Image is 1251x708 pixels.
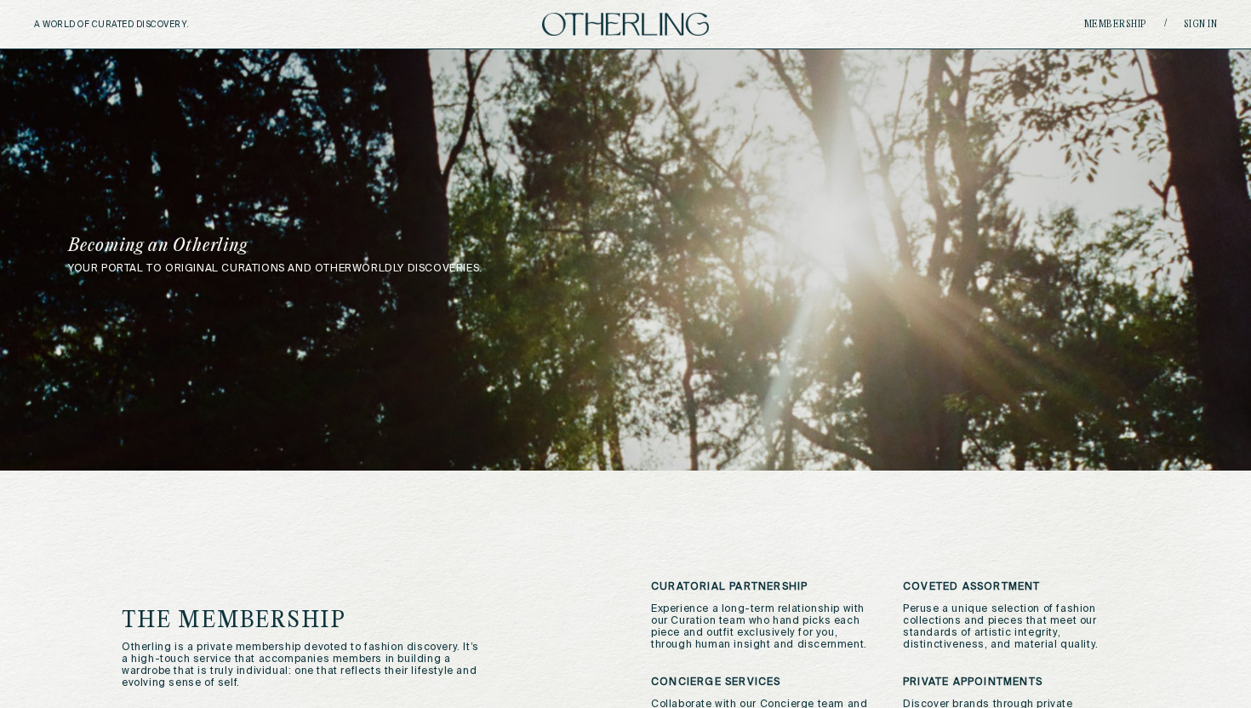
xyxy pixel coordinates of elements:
[68,237,737,254] h1: Becoming an Otherling
[68,263,1183,275] p: your portal to original curations and otherworldly discoveries.
[542,13,709,36] img: logo
[651,581,877,593] h3: Curatorial Partnership
[651,603,877,651] p: Experience a long-term relationship with our Curation team who hand picks each piece and outfit e...
[1184,20,1218,30] a: Sign in
[903,603,1129,651] p: Peruse a unique selection of fashion collections and pieces that meet our standards of artistic i...
[122,642,480,689] p: Otherling is a private membership devoted to fashion discovery. It’s a high-touch service that ac...
[1084,20,1147,30] a: Membership
[122,609,545,633] h1: The Membership
[903,677,1129,688] h3: Private Appointments
[903,581,1129,593] h3: Coveted Assortment
[651,677,877,688] h3: Concierge Services
[34,20,263,30] h5: A WORLD OF CURATED DISCOVERY.
[1164,18,1167,31] span: /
